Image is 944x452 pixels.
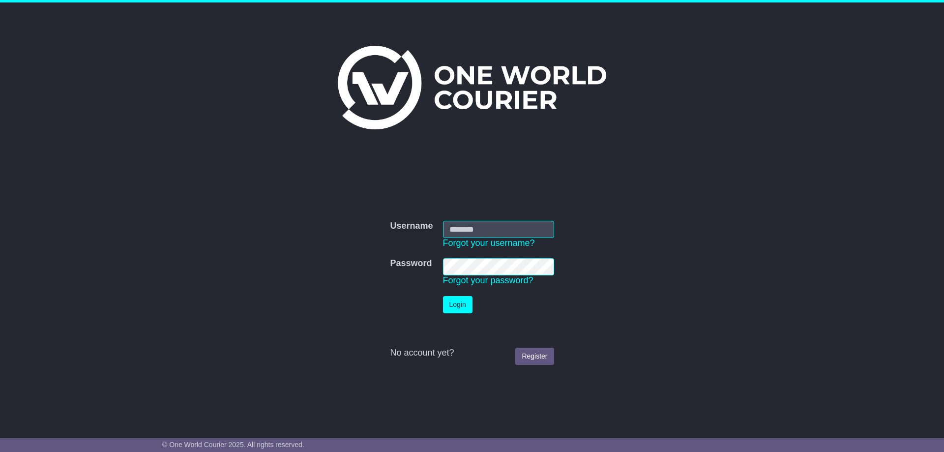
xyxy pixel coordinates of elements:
div: No account yet? [390,348,554,359]
button: Login [443,296,472,313]
a: Register [515,348,554,365]
label: Password [390,258,432,269]
span: © One World Courier 2025. All rights reserved. [162,441,304,449]
a: Forgot your username? [443,238,535,248]
img: One World [338,46,606,129]
a: Forgot your password? [443,275,533,285]
label: Username [390,221,433,232]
